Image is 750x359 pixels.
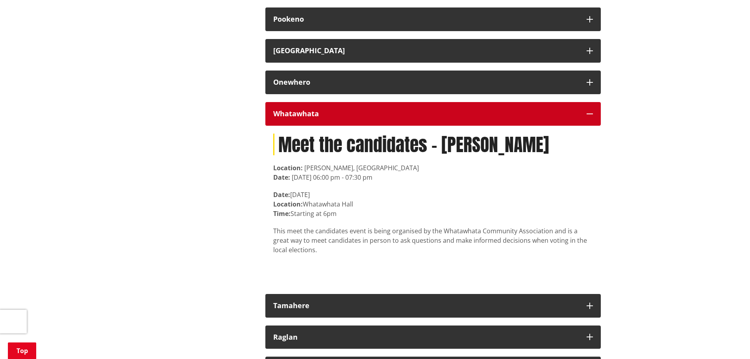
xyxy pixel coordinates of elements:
p: [DATE] Whatawhata Hall Starting at 6pm [273,190,593,218]
button: Raglan [265,326,601,349]
a: Top [8,342,36,359]
div: Tamahere [273,302,579,310]
iframe: Messenger Launcher [714,326,742,354]
time: [DATE] 06:00 pm - 07:30 pm [292,173,372,182]
strong: Time: [273,209,291,218]
strong: Date: [273,190,290,199]
button: Whatawhata [265,102,601,126]
div: [GEOGRAPHIC_DATA] [273,47,579,55]
span: [PERSON_NAME], [GEOGRAPHIC_DATA] [304,164,419,172]
h1: Meet the candidates - [PERSON_NAME] [273,134,593,155]
div: Onewhero [273,78,579,86]
button: Tamahere [265,294,601,318]
div: Whatawhata [273,110,579,118]
strong: Date: [273,173,290,182]
button: [GEOGRAPHIC_DATA] [265,39,601,63]
div: Raglan [273,333,579,341]
div: Pookeno [273,15,579,23]
button: Pookeno [265,7,601,31]
strong: Location: [273,200,303,208]
button: Onewhero [265,71,601,94]
p: This meet the candidates event is being organised by the Whatawhata Community Association and is ... [273,226,593,255]
strong: Location: [273,164,303,172]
